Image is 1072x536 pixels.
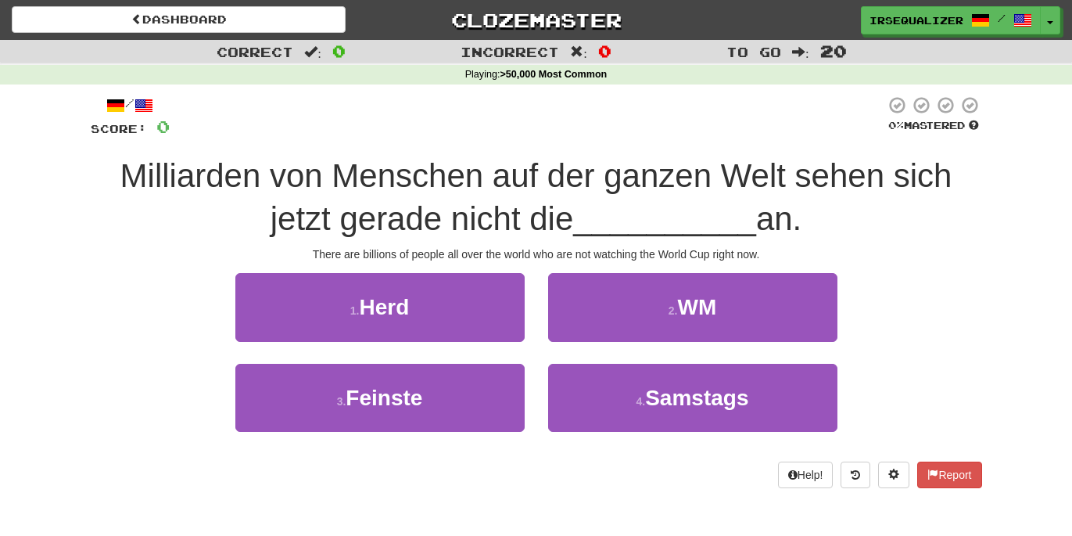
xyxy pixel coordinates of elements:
span: : [570,45,587,59]
button: 2.WM [548,273,837,341]
small: 4 . [636,395,646,408]
button: 4.Samstags [548,364,837,432]
span: __________ [573,200,756,237]
span: 0 [598,41,611,60]
span: Milliarden von Menschen auf der ganzen Welt sehen sich jetzt gerade nicht die [120,157,952,237]
span: Samstags [645,386,748,410]
span: WM [677,295,716,319]
small: 3 . [337,395,346,408]
a: Clozemaster [369,6,703,34]
div: / [91,95,170,115]
a: Irsequalizer / [861,6,1041,34]
small: 1 . [350,304,360,317]
button: 1.Herd [235,273,525,341]
span: 0 % [888,119,904,131]
span: Correct [217,44,293,59]
span: an. [756,200,801,237]
button: Report [917,462,981,488]
span: Feinste [346,386,422,410]
span: To go [726,44,781,59]
a: Dashboard [12,6,346,33]
span: Herd [359,295,409,319]
div: Mastered [885,119,982,133]
div: There are billions of people all over the world who are not watching the World Cup right now. [91,246,982,262]
span: Incorrect [461,44,559,59]
button: 3.Feinste [235,364,525,432]
small: 2 . [669,304,678,317]
span: 20 [820,41,847,60]
span: : [304,45,321,59]
span: 0 [332,41,346,60]
span: : [792,45,809,59]
span: Score: [91,122,147,135]
span: / [998,13,1006,23]
span: Irsequalizer [869,13,963,27]
strong: >50,000 Most Common [500,69,607,80]
button: Help! [778,462,834,488]
span: 0 [156,117,170,136]
button: Round history (alt+y) [841,462,870,488]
